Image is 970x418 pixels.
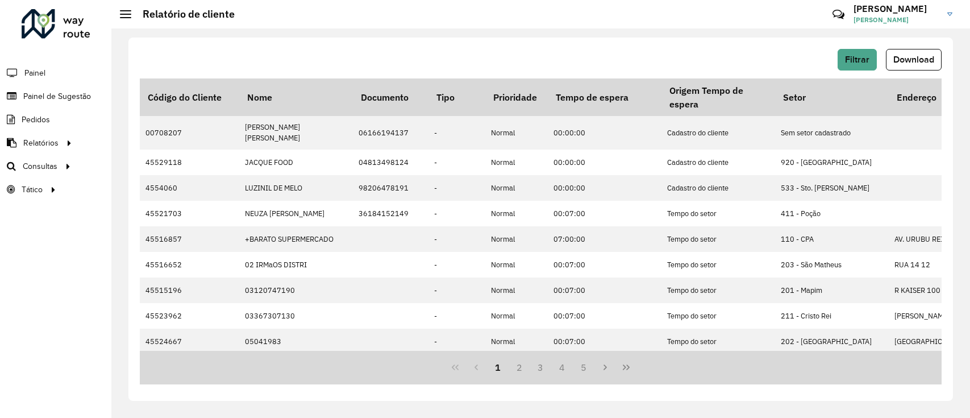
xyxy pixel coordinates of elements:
[548,201,661,226] td: 00:07:00
[893,55,934,64] span: Download
[548,150,661,175] td: 00:00:00
[775,116,889,149] td: Sem setor cadastrado
[530,357,552,378] button: 3
[485,278,548,303] td: Normal
[239,201,353,226] td: NEUZA [PERSON_NAME]
[239,303,353,329] td: 03367307130
[775,201,889,226] td: 411 - Poção
[428,252,485,278] td: -
[23,90,91,102] span: Painel de Sugestão
[239,175,353,201] td: LUZINIL DE MELO
[353,78,428,116] th: Documento
[826,2,851,27] a: Contato Rápido
[485,329,548,354] td: Normal
[140,329,239,354] td: 45524667
[661,201,775,226] td: Tempo do setor
[239,252,353,278] td: 02 IRMaOS DISTRI
[428,278,485,303] td: -
[140,226,239,252] td: 45516857
[485,252,548,278] td: Normal
[615,357,637,378] button: Last Page
[548,78,661,116] th: Tempo de espera
[661,329,775,354] td: Tempo do setor
[140,278,239,303] td: 45515196
[487,357,509,378] button: 1
[485,116,548,149] td: Normal
[775,278,889,303] td: 201 - Mapim
[661,252,775,278] td: Tempo do setor
[661,175,775,201] td: Cadastro do cliente
[23,137,59,149] span: Relatórios
[548,226,661,252] td: 07:00:00
[353,150,428,175] td: 04813498124
[239,278,353,303] td: 03120747190
[548,278,661,303] td: 00:07:00
[838,49,877,71] button: Filtrar
[775,329,889,354] td: 202 - [GEOGRAPHIC_DATA]
[485,303,548,329] td: Normal
[775,303,889,329] td: 211 - Cristo Rei
[140,116,239,149] td: 00708207
[239,226,353,252] td: +BARATO SUPERMERCADO
[548,252,661,278] td: 00:07:00
[24,67,45,79] span: Painel
[661,116,775,149] td: Cadastro do cliente
[428,201,485,226] td: -
[661,78,775,116] th: Origem Tempo de espera
[548,175,661,201] td: 00:00:00
[775,150,889,175] td: 920 - [GEOGRAPHIC_DATA]
[854,3,939,14] h3: [PERSON_NAME]
[485,150,548,175] td: Normal
[428,116,485,149] td: -
[428,150,485,175] td: -
[775,226,889,252] td: 110 - CPA
[509,357,530,378] button: 2
[353,201,428,226] td: 36184152149
[428,303,485,329] td: -
[886,49,942,71] button: Download
[485,201,548,226] td: Normal
[140,201,239,226] td: 45521703
[573,357,594,378] button: 5
[661,303,775,329] td: Tempo do setor
[140,78,239,116] th: Código do Cliente
[661,150,775,175] td: Cadastro do cliente
[353,175,428,201] td: 98206478191
[22,184,43,196] span: Tático
[22,114,50,126] span: Pedidos
[661,226,775,252] td: Tempo do setor
[140,175,239,201] td: 4554060
[23,160,57,172] span: Consultas
[140,252,239,278] td: 45516652
[131,8,235,20] h2: Relatório de cliente
[239,329,353,354] td: 05041983
[548,303,661,329] td: 00:07:00
[428,78,485,116] th: Tipo
[594,357,616,378] button: Next Page
[661,278,775,303] td: Tempo do setor
[854,15,939,25] span: [PERSON_NAME]
[485,78,548,116] th: Prioridade
[775,252,889,278] td: 203 - São Matheus
[140,303,239,329] td: 45523962
[428,226,485,252] td: -
[548,116,661,149] td: 00:00:00
[239,150,353,175] td: JACQUE FOOD
[239,78,353,116] th: Nome
[239,116,353,149] td: [PERSON_NAME] [PERSON_NAME]
[485,175,548,201] td: Normal
[548,329,661,354] td: 00:07:00
[428,175,485,201] td: -
[775,78,889,116] th: Setor
[353,116,428,149] td: 06166194137
[485,226,548,252] td: Normal
[140,150,239,175] td: 45529118
[845,55,869,64] span: Filtrar
[775,175,889,201] td: 533 - Sto. [PERSON_NAME]
[428,329,485,354] td: -
[551,357,573,378] button: 4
